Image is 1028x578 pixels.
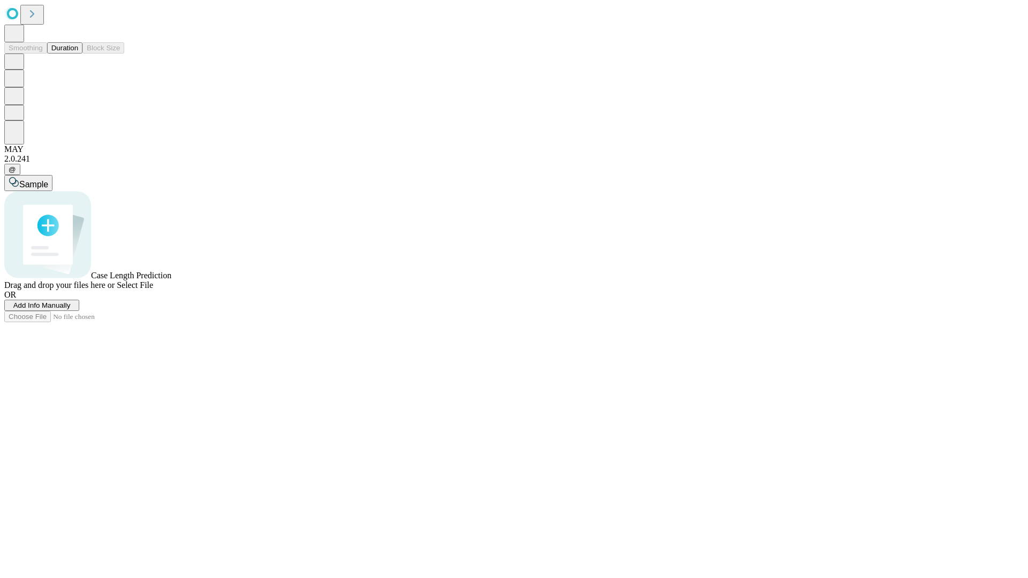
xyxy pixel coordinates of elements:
[47,42,82,54] button: Duration
[4,42,47,54] button: Smoothing
[4,164,20,175] button: @
[82,42,124,54] button: Block Size
[4,154,1024,164] div: 2.0.241
[4,280,115,290] span: Drag and drop your files here or
[4,175,52,191] button: Sample
[4,290,16,299] span: OR
[91,271,171,280] span: Case Length Prediction
[4,144,1024,154] div: MAY
[117,280,153,290] span: Select File
[19,180,48,189] span: Sample
[4,300,79,311] button: Add Info Manually
[9,165,16,173] span: @
[13,301,71,309] span: Add Info Manually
